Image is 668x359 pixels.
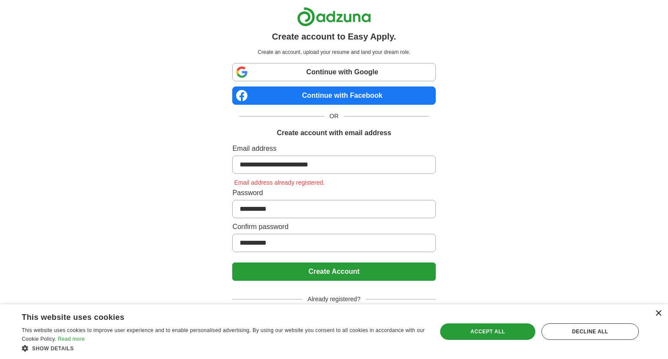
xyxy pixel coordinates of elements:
[324,112,344,121] span: OR
[232,222,435,232] label: Confirm password
[232,63,435,81] a: Continue with Google
[541,323,639,340] div: Decline all
[22,327,425,342] span: This website uses cookies to improve user experience and to enable personalised advertising. By u...
[232,179,327,186] span: Email address already registered.
[302,295,365,304] span: Already registered?
[32,346,74,352] span: Show details
[440,323,535,340] div: Accept all
[58,336,85,342] a: Read more, opens a new window
[234,48,434,56] p: Create an account, upload your resume and land your dream role.
[232,143,435,154] label: Email address
[297,7,371,27] img: Adzuna logo
[232,263,435,281] button: Create Account
[232,86,435,105] a: Continue with Facebook
[22,309,403,322] div: This website uses cookies
[22,344,425,352] div: Show details
[655,310,661,317] div: Close
[277,128,391,138] h1: Create account with email address
[232,188,435,198] label: Password
[272,30,396,43] h1: Create account to Easy Apply.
